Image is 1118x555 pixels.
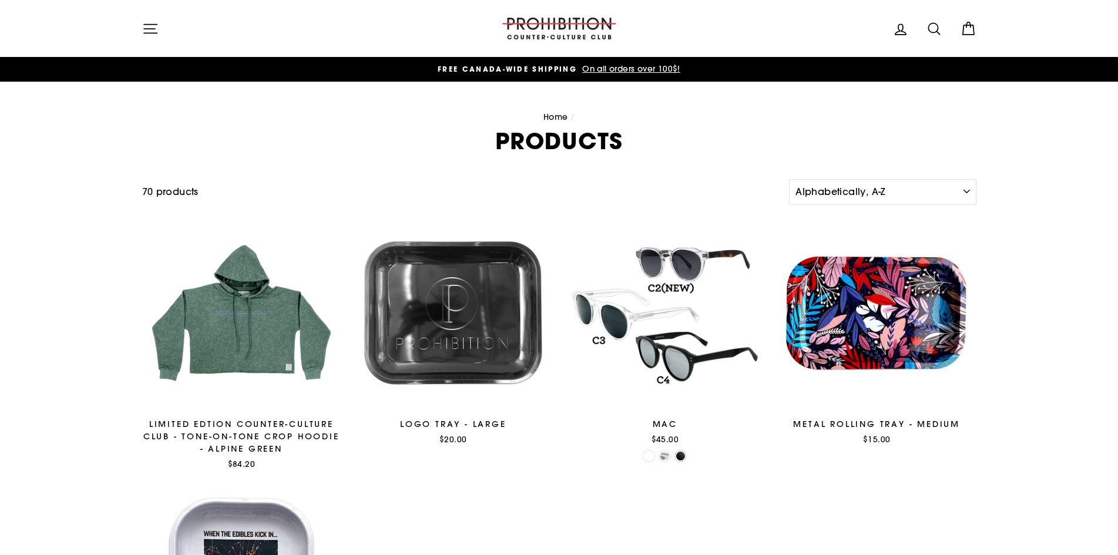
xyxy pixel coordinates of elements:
[354,214,553,449] a: LOGO TRAY - LARGE$20.00
[579,63,680,74] span: On all orders over 100$!
[777,214,976,449] a: METAL ROLLING TRAY - MEDIUM$15.00
[438,64,577,74] span: FREE CANADA-WIDE SHIPPING
[566,418,765,430] div: MAC
[354,433,553,445] div: $20.00
[142,184,785,200] div: 70 products
[142,111,976,124] nav: breadcrumbs
[145,63,973,76] a: FREE CANADA-WIDE SHIPPING On all orders over 100$!
[142,458,341,470] div: $84.20
[354,418,553,430] div: LOGO TRAY - LARGE
[142,214,341,474] a: LIMITED EDTION COUNTER-CULTURE CLUB - TONE-ON-TONE CROP HOODIE - ALPINE GREEN$84.20
[570,112,575,122] span: /
[142,130,976,152] h1: Products
[566,214,765,449] a: MAC$45.00
[566,433,765,445] div: $45.00
[777,433,976,445] div: $15.00
[501,18,618,39] img: PROHIBITION COUNTER-CULTURE CLUB
[777,418,976,430] div: METAL ROLLING TRAY - MEDIUM
[543,112,568,122] a: Home
[142,418,341,455] div: LIMITED EDTION COUNTER-CULTURE CLUB - TONE-ON-TONE CROP HOODIE - ALPINE GREEN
